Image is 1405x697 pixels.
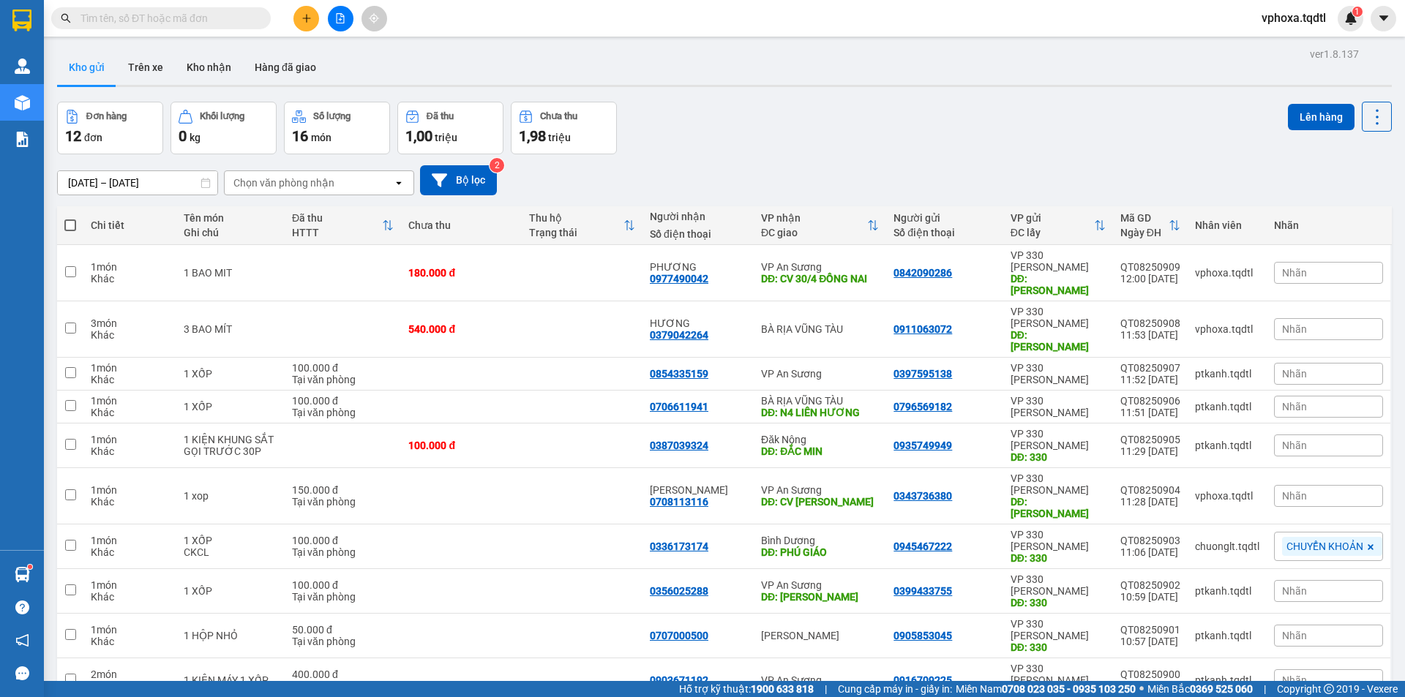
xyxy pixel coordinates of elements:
div: 0708113116 [650,496,708,508]
div: Thu hộ [529,212,623,224]
div: VP nhận [761,212,867,224]
div: 1 xop [184,490,277,502]
div: 11:51 [DATE] [1120,407,1180,418]
div: 12:00 [DATE] [1120,273,1180,285]
div: Nhãn [1274,219,1383,231]
button: Số lượng16món [284,102,390,154]
div: Số điện thoại [893,227,995,238]
span: Nhãn [1282,490,1307,502]
div: Tại văn phòng [292,680,394,692]
div: Đơn hàng [86,111,127,121]
div: 0945467222 [893,540,952,552]
button: plus [293,6,319,31]
div: Đăk Nông [761,434,879,445]
span: Nhãn [1282,267,1307,279]
div: PHƯƠNG [650,261,746,273]
div: 10:55 [DATE] [1120,680,1180,692]
input: Tìm tên, số ĐT hoặc mã đơn [80,10,253,26]
div: 180.000 đ [408,267,514,279]
div: 11:28 [DATE] [1120,496,1180,508]
div: 0977490042 [650,273,708,285]
span: ⚪️ [1139,686,1144,692]
span: copyright [1324,684,1334,694]
div: QT08250906 [1120,395,1180,407]
span: Nhãn [1282,323,1307,335]
div: Tại văn phòng [292,374,394,385]
div: DĐ: ĐẮC MIN [761,445,879,457]
div: 0399433755 [893,585,952,597]
div: 1 món [91,484,168,496]
div: VP An Sương [761,674,879,686]
div: 100.000 đ [408,440,514,451]
div: VP 330 [PERSON_NAME] [1011,573,1106,597]
img: logo-vxr [12,10,31,31]
span: notification [15,633,29,647]
img: warehouse-icon [15,567,30,582]
span: Nhãn [1282,674,1307,686]
span: kg [190,132,201,143]
div: Đã thu [292,212,382,224]
div: DĐ: 330 [1011,552,1106,564]
div: 0397595138 [893,368,952,380]
div: DĐ: CV LINH XUÂN [761,496,879,508]
div: 11:29 [DATE] [1120,445,1180,457]
div: 1 món [91,395,168,407]
div: DĐ: N4 LIÊN HƯƠNG [761,407,879,418]
span: plus [301,13,312,23]
div: Ghi chú [184,227,277,238]
div: BÀ RỊA VŨNG TÀU [761,395,879,407]
div: VP 330 [PERSON_NAME] [1011,362,1106,385]
div: Khác [91,636,168,647]
div: 0356025288 [650,585,708,597]
div: VP 330 [PERSON_NAME] [1011,472,1106,496]
div: VP 330 [PERSON_NAME] [1011,529,1106,552]
div: VP 330 [PERSON_NAME] [1011,663,1106,686]
th: Toggle SortBy [754,206,886,245]
div: 100.000 đ [292,362,394,374]
div: DĐ: HỒ XÁ [1011,329,1106,353]
div: VP 330 [PERSON_NAME] [1011,618,1106,641]
div: DĐ: PHÚ GIÁO [761,546,879,558]
div: VP An Sương [761,261,879,273]
div: ptkanh.tqdtl [1195,630,1259,641]
div: 540.000 đ [408,323,514,335]
div: Tại văn phòng [292,407,394,418]
div: Nhân viên [1195,219,1259,231]
button: Kho nhận [175,50,243,85]
div: Khác [91,546,168,558]
img: solution-icon [15,132,30,147]
div: Tên món [184,212,277,224]
div: 100.000 đ [292,535,394,546]
span: search [61,13,71,23]
div: VP An Sương [761,368,879,380]
div: VP 330 [PERSON_NAME] [1011,306,1106,329]
button: file-add [328,6,353,31]
div: DĐ: HỒ XÁ [1011,496,1106,519]
div: Ngày ĐH [1120,227,1169,238]
div: 10:59 [DATE] [1120,591,1180,603]
div: Khác [91,329,168,341]
div: 1 món [91,579,168,591]
div: ptkanh.tqdtl [1195,674,1259,686]
div: QT08250904 [1120,484,1180,496]
button: Đã thu1,00 triệu [397,102,503,154]
span: Nhãn [1282,368,1307,380]
div: 1 XỐP [184,535,277,546]
div: Khác [91,407,168,418]
div: VP An Sương [761,579,879,591]
div: Khác [91,591,168,603]
span: triệu [435,132,457,143]
div: 0706611941 [650,401,708,412]
div: Khác [91,680,168,692]
div: HTTT [292,227,382,238]
button: Hàng đã giao [243,50,328,85]
div: Số điện thoại [650,228,746,240]
div: QT08250900 [1120,668,1180,680]
div: Chi tiết [91,219,168,231]
div: ver 1.8.137 [1310,46,1359,62]
div: 0916709225 [893,674,952,686]
div: QT08250909 [1120,261,1180,273]
div: 11:52 [DATE] [1120,374,1180,385]
div: vphoxa.tqdtl [1195,267,1259,279]
div: Khối lượng [200,111,244,121]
